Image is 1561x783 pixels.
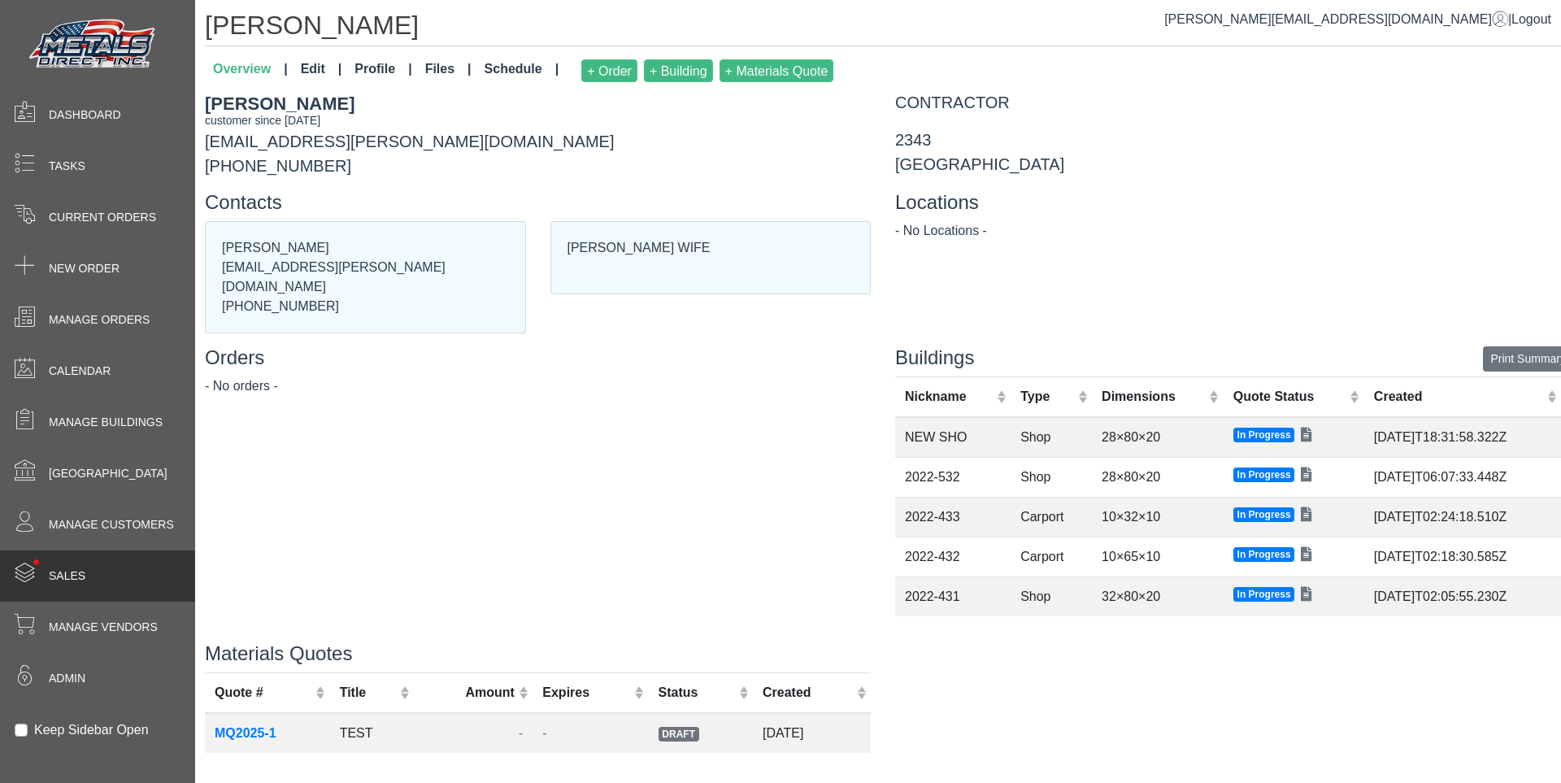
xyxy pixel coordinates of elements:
span: Logout [1511,12,1551,26]
span: Calendar [49,363,111,380]
h4: Buildings [895,346,1561,370]
span: Manage Customers [49,516,174,533]
span: • [15,536,57,589]
h4: Orders [205,346,871,370]
td: [DATE]T02:05:55.230Z [1364,576,1561,616]
i: View quote details and follow-ups [1301,587,1311,602]
div: Type [1020,387,1074,407]
button: + Building [644,59,713,82]
i: View quote details and follow-ups [1301,468,1311,482]
label: Keep Sidebar Open [34,720,149,740]
div: Created [763,683,853,703]
span: DRAFT [659,727,699,742]
td: NEW SHO [895,417,1011,458]
div: | [1164,10,1551,29]
i: View quote details and follow-ups [1301,507,1311,522]
i: View quote details and follow-ups [1301,547,1311,562]
a: Edit [294,53,349,89]
div: [PERSON_NAME] [205,90,871,117]
span: Current Orders [49,209,156,226]
td: Carport [1011,537,1092,576]
span: In Progress [1233,587,1295,602]
div: [PERSON_NAME] [EMAIL_ADDRESS][PERSON_NAME][DOMAIN_NAME] [PHONE_NUMBER] [206,222,525,333]
h1: [PERSON_NAME] [205,10,1561,46]
button: + Materials Quote [720,59,834,82]
a: [PERSON_NAME][EMAIL_ADDRESS][DOMAIN_NAME] [1164,12,1508,26]
span: Dashboard [49,107,121,124]
div: customer since [DATE] [205,112,871,129]
span: Manage Vendors [49,619,158,636]
span: Tasks [49,158,85,175]
h4: Contacts [205,191,871,215]
div: CONTRACTOR [895,90,1561,115]
td: Carport [1011,497,1092,537]
td: [DATE] [753,713,871,753]
strong: MQ2025-1 [215,726,276,740]
h4: Locations [895,191,1561,215]
td: 2022-433 [895,497,1011,537]
span: Admin [49,670,85,687]
td: 2022-532 [895,457,1011,497]
td: Shop [1011,417,1092,458]
i: View quote details and follow-ups [1301,428,1311,442]
span: In Progress [1233,547,1295,562]
span: - [542,726,546,740]
td: [DATE]T02:24:18.510Z [1364,497,1561,537]
td: 10×65×10 [1092,537,1224,576]
div: Dimensions [1102,387,1205,407]
a: Overview [207,53,294,89]
a: Files [419,53,478,89]
div: Quote Status [1233,387,1346,407]
div: Quote # [215,683,311,703]
div: Nickname [905,387,993,407]
td: 28×80×20 [1092,417,1224,458]
td: [DATE]T02:18:30.585Z [1364,537,1561,576]
td: 32×80×20 [1092,576,1224,616]
div: Title [340,683,396,703]
td: [DATE]T18:31:58.322Z [1364,417,1561,458]
a: Profile [348,53,418,89]
span: New Order [49,260,120,277]
td: 10×32×10 [1092,497,1224,537]
div: - No Locations - [895,221,1561,241]
div: Status [659,683,735,703]
td: [DATE]T06:07:33.448Z [1364,457,1561,497]
td: Shop [1011,457,1092,497]
button: + Order [581,59,637,82]
td: 28×80×20 [1092,457,1224,497]
span: In Progress [1233,507,1295,522]
img: Metals Direct Inc Logo [24,15,163,75]
div: Amount [424,683,515,703]
td: Shop [1011,576,1092,616]
span: Manage Orders [49,311,150,328]
span: [GEOGRAPHIC_DATA] [49,465,167,482]
div: [EMAIL_ADDRESS][PERSON_NAME][DOMAIN_NAME] [PHONE_NUMBER] [193,90,883,178]
div: [PERSON_NAME] WIFE [551,222,871,294]
div: - No orders - [205,376,871,396]
span: Sales [49,568,85,585]
div: 2343 [895,128,1561,152]
a: Schedule [478,53,566,89]
span: In Progress [1233,428,1295,442]
span: In Progress [1233,468,1295,482]
span: - [519,726,523,740]
span: Manage Buildings [49,414,163,431]
td: 2022-432 [895,537,1011,576]
h4: Materials Quotes [205,642,871,666]
div: Created [1374,387,1543,407]
td: TEST [330,713,414,753]
div: Expires [542,683,630,703]
div: [GEOGRAPHIC_DATA] [895,152,1561,176]
td: 2022-431 [895,576,1011,616]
